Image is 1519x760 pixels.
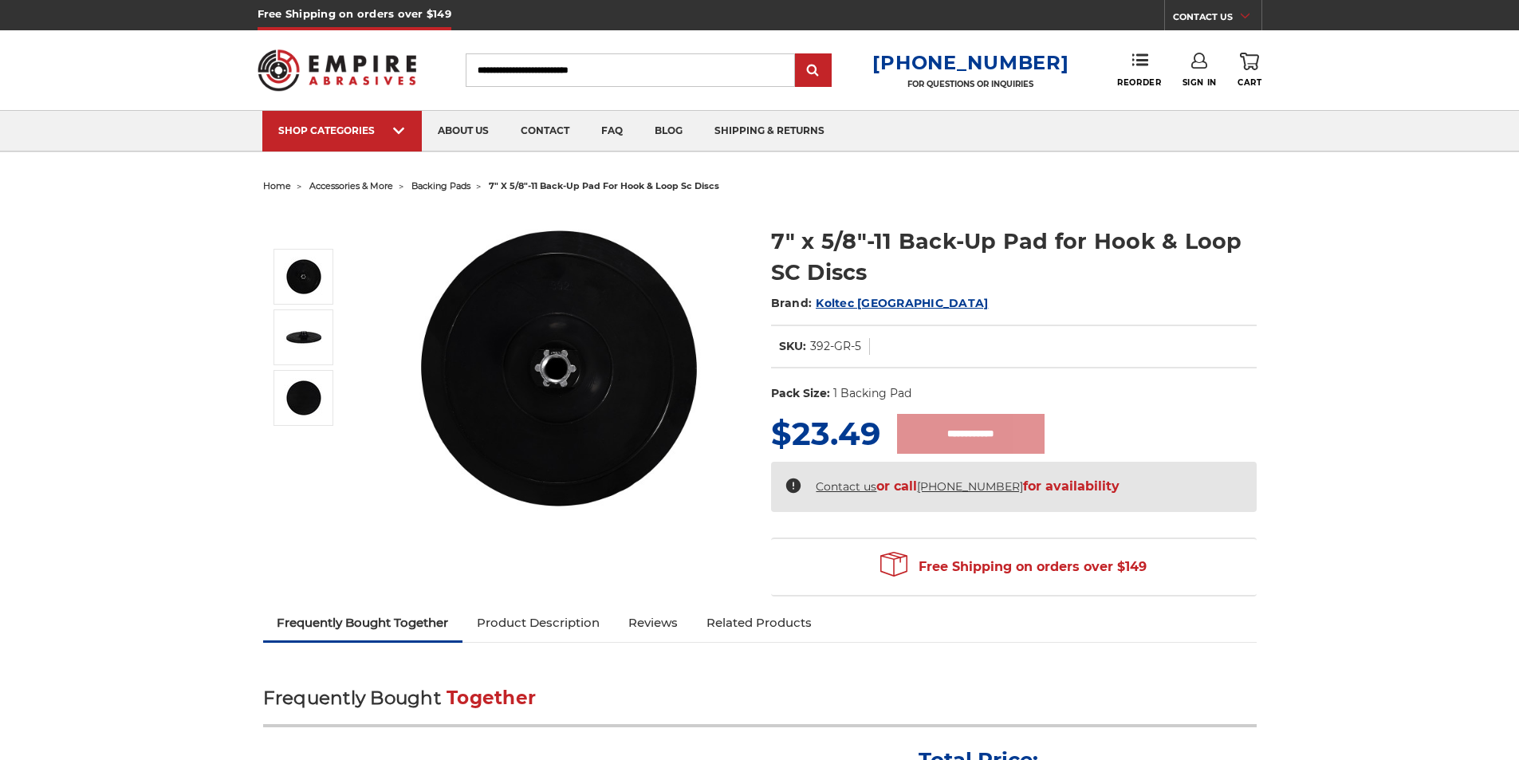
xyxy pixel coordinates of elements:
[505,111,585,152] a: contact
[692,605,826,640] a: Related Products
[263,605,463,640] a: Frequently Bought Together
[771,296,813,310] span: Brand:
[399,209,718,528] img: 7" x 5/8"-11 Back-Up Pad for Hook & Loop SC Discs
[771,385,830,402] dt: Pack Size:
[797,55,829,87] input: Submit
[816,479,876,494] a: Contact us
[779,338,806,355] dt: SKU:
[309,180,393,191] a: accessories & more
[872,51,1068,74] a: [PHONE_NUMBER]
[284,257,324,297] img: 7" x 5/8"-11 Back-Up Pad for Hook & Loop SC Discs
[810,338,861,355] dd: 392-GR-5
[639,111,699,152] a: blog
[1238,77,1261,88] span: Cart
[1117,53,1161,87] a: Reorder
[447,687,536,709] span: Together
[816,471,1120,502] span: or call for availability
[872,79,1068,89] p: FOR QUESTIONS OR INQUIRIES
[263,180,291,191] a: home
[1238,53,1261,88] a: Cart
[284,317,324,357] img: 7" x 5/8"-11 Back-Up Pad for Hook & Loop SC Discs
[422,111,505,152] a: about us
[278,124,406,136] div: SHOP CATEGORIES
[917,479,1023,494] a: [PHONE_NUMBER]
[462,605,614,640] a: Product Description
[771,414,880,453] span: $23.49
[1173,8,1261,30] a: CONTACT US
[771,226,1257,288] h1: 7" x 5/8"-11 Back-Up Pad for Hook & Loop SC Discs
[816,296,988,310] a: Koltec [GEOGRAPHIC_DATA]
[1117,77,1161,88] span: Reorder
[489,180,719,191] span: 7" x 5/8"-11 back-up pad for hook & loop sc discs
[258,39,417,101] img: Empire Abrasives
[1183,77,1217,88] span: Sign In
[284,378,324,418] img: 7" x 5/8"-11 Back-Up Pad for Hook & Loop SC Discs
[699,111,840,152] a: shipping & returns
[614,605,692,640] a: Reviews
[585,111,639,152] a: faq
[833,385,911,402] dd: 1 Backing Pad
[411,180,470,191] a: backing pads
[880,551,1147,583] span: Free Shipping on orders over $149
[263,687,441,709] span: Frequently Bought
